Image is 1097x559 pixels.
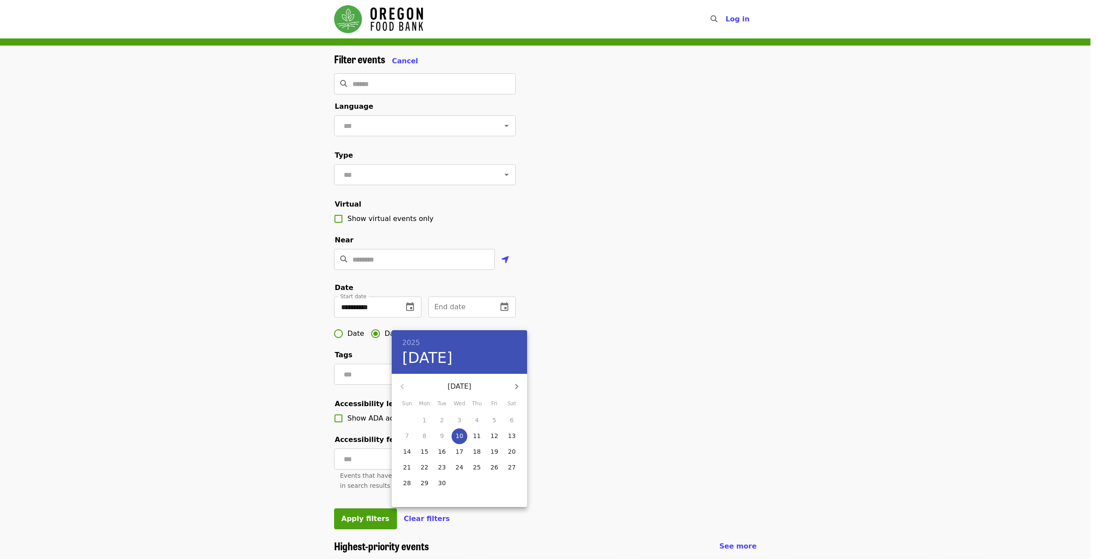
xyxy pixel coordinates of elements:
button: [DATE] [402,349,452,367]
button: 20 [504,444,520,460]
p: 26 [490,463,498,472]
button: 22 [417,460,432,476]
button: 23 [434,460,450,476]
button: 21 [399,460,415,476]
p: 16 [438,447,446,456]
button: 29 [417,476,432,491]
button: 24 [452,460,467,476]
button: 10 [452,428,467,444]
p: 18 [473,447,481,456]
p: 17 [455,447,463,456]
span: Wed [452,400,467,408]
p: 22 [421,463,428,472]
span: Sun [399,400,415,408]
p: 15 [421,447,428,456]
p: 29 [421,479,428,487]
p: 20 [508,447,516,456]
button: 30 [434,476,450,491]
p: 28 [403,479,411,487]
button: 18 [469,444,485,460]
p: 11 [473,431,481,440]
button: 15 [417,444,432,460]
span: Sat [504,400,520,408]
button: 2025 [402,337,420,349]
span: Mon [417,400,432,408]
p: 24 [455,463,463,472]
p: 14 [403,447,411,456]
button: 17 [452,444,467,460]
p: 27 [508,463,516,472]
button: 16 [434,444,450,460]
button: 14 [399,444,415,460]
p: 21 [403,463,411,472]
p: 19 [490,447,498,456]
button: 26 [486,460,502,476]
button: 13 [504,428,520,444]
button: 27 [504,460,520,476]
span: Tue [434,400,450,408]
p: 10 [455,431,463,440]
button: 19 [486,444,502,460]
p: [DATE] [413,381,506,392]
button: 11 [469,428,485,444]
p: 13 [508,431,516,440]
button: 28 [399,476,415,491]
p: 25 [473,463,481,472]
p: 23 [438,463,446,472]
span: Thu [469,400,485,408]
p: 12 [490,431,498,440]
button: 25 [469,460,485,476]
span: Fri [486,400,502,408]
p: 30 [438,479,446,487]
button: 12 [486,428,502,444]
